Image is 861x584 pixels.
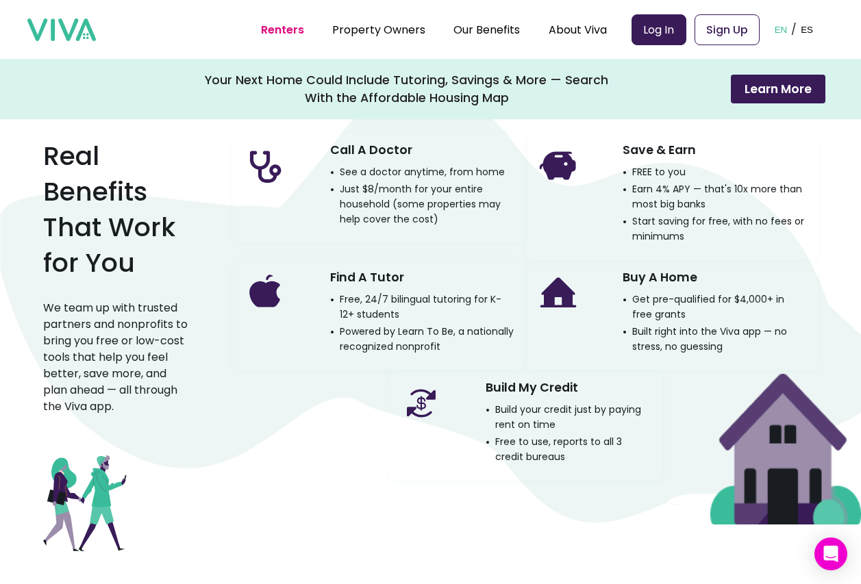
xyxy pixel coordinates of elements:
p: Build your credit just by paying rent on time [486,402,651,432]
p: Get pre-qualified for $4,000+ in free grants [623,292,807,322]
a: Property Owners [332,22,425,38]
a: Log In [632,14,686,45]
p: Free to use, reports to all 3 credit bureaus [486,434,651,464]
p: We team up with trusted partners and nonprofits to bring you free or low-cost tools that help you... [43,300,189,415]
p: Start saving for free, with no fees or minimums [623,214,807,244]
a: Sign Up [695,14,760,45]
h3: Buy A Home [623,266,697,290]
h3: Find A Tutor [330,266,404,290]
img: Couple walking [43,455,127,551]
h3: Save & Earn [623,138,696,162]
div: Your Next Home Could Include Tutoring, Savings & More — Search With the Affordable Housing Map [205,71,609,107]
button: Learn More [731,75,825,103]
p: / [791,19,797,40]
button: ES [797,8,817,51]
button: EN [771,8,792,51]
p: Just $8/month for your entire household (some properties may help cover the cost) [330,181,514,227]
img: Benefit icon [399,381,443,425]
div: Our Benefits [453,12,520,47]
img: Benefit icon [536,271,580,315]
p: See a doctor anytime, from home [330,164,505,179]
img: viva [27,18,96,42]
img: Benefit icon [244,271,288,315]
p: Powered by Learn To Be, a nationally recognized nonprofit [330,324,514,354]
p: Earn 4% APY — that's 10x more than most big banks [623,181,807,212]
div: Open Intercom Messenger [814,537,847,570]
img: Benefit icon [536,144,580,188]
a: Renters [261,22,304,38]
img: Benefit icon [244,144,288,188]
h3: Build My Credit [486,376,578,400]
p: Built right into the Viva app — no stress, no guessing [623,324,807,354]
div: About Viva [549,12,607,47]
p: Free, 24/7 bilingual tutoring for K-12+ students [330,292,514,322]
h3: Call A Doctor [330,138,412,162]
h2: Real Benefits That Work for You [43,138,189,281]
p: FREE to you [623,164,686,179]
